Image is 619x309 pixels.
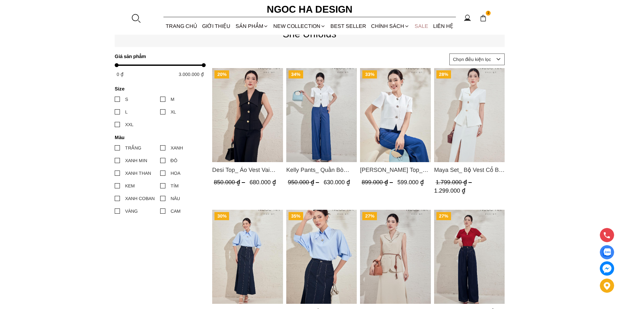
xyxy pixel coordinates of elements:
[115,135,201,140] h4: Màu
[171,195,180,202] div: NÂU
[171,96,174,103] div: M
[434,210,505,304] img: Kaytlyn Pants_ Quần Bò Suông Xếp LY Màu Xanh Đậm Q065
[261,2,358,17] a: Ngoc Ha Design
[163,18,200,35] a: TRANG CHỦ
[125,144,141,151] div: TRẮNG
[233,18,271,35] div: SẢN PHẨM
[323,179,350,185] span: 630.000 ₫
[125,108,128,115] div: L
[412,18,431,35] a: SALE
[288,179,320,185] span: 950.000 ₫
[397,179,424,185] span: 599.000 ₫
[171,182,179,189] div: TÍM
[369,18,412,35] div: Chính sách
[286,165,357,174] a: Link to Kelly Pants_ Quần Bò Suông Màu Xanh Q066
[212,210,283,304] a: Product image - Calli Skirt_ Chân Váy Bò Đuôi Cá May Chỉ Nổi CV137
[286,165,357,174] span: Kelly Pants_ Quần Bò Suông Màu Xanh Q066
[362,179,394,185] span: 899.000 ₫
[125,96,128,103] div: S
[603,248,611,256] img: Display image
[360,68,431,162] img: Laura Top_ Áo Vest Cổ Tròn Dáng Suông Lửng A1079
[360,165,431,174] span: [PERSON_NAME] Top_ Áo Vest Cổ Tròn Dáng Suông Lửng A1079
[600,261,614,276] a: messenger
[480,15,487,22] img: img-CART-ICON-ksit0nf1
[271,18,328,35] a: NEW COLLECTION
[115,86,201,91] h4: Size
[117,72,123,77] span: 0 ₫
[125,208,138,215] div: VÀNG
[179,72,204,77] span: 3.000.000 ₫
[600,245,614,259] a: Display image
[328,18,369,35] a: BEST SELLER
[171,108,176,115] div: XL
[286,210,357,304] img: Kane Top_ Áo Sơ Mi Rớt Vai Cổ Trụ Màu Xanh A1075
[171,170,180,177] div: HOA
[360,210,431,304] img: Audrey Top_ Áo Vest Linen Dáng Suông A1074
[115,53,201,59] h4: Giá sản phẩm
[250,179,276,185] span: 680.000 ₫
[435,179,473,185] span: 1.799.000 ₫
[125,157,147,164] div: XANH MIN
[434,68,505,162] a: Product image - Maya Set_ Bộ Vest Cổ Bẻ Chân Váy Xẻ Màu Đen, Trắng BJ140
[212,165,283,174] span: Desi Top_ Áo Vest Vai Chờm Đính Cúc Dáng Lửng Màu Đen A1077
[286,210,357,304] a: Product image - Kane Top_ Áo Sơ Mi Rớt Vai Cổ Trụ Màu Xanh A1075
[212,210,283,304] img: Calli Skirt_ Chân Váy Bò Đuôi Cá May Chỉ Nổi CV137
[434,210,505,304] a: Product image - Kaytlyn Pants_ Quần Bò Suông Xếp LY Màu Xanh Đậm Q065
[434,165,505,174] span: Maya Set_ Bộ Vest Cổ Bẻ Chân Váy Xẻ Màu Đen, Trắng BJ140
[434,68,505,162] img: Maya Set_ Bộ Vest Cổ Bẻ Chân Váy Xẻ Màu Đen, Trắng BJ140
[125,121,134,128] div: XXL
[212,165,283,174] a: Link to Desi Top_ Áo Vest Vai Chờm Đính Cúc Dáng Lửng Màu Đen A1077
[360,210,431,304] a: Product image - Audrey Top_ Áo Vest Linen Dáng Suông A1074
[360,68,431,162] a: Product image - Laura Top_ Áo Vest Cổ Tròn Dáng Suông Lửng A1079
[286,68,357,162] a: Product image - Kelly Pants_ Quần Bò Suông Màu Xanh Q066
[212,68,283,162] img: Desi Top_ Áo Vest Vai Chờm Đính Cúc Dáng Lửng Màu Đen A1077
[200,18,233,35] a: GIỚI THIỆU
[286,68,357,162] img: Kelly Pants_ Quần Bò Suông Màu Xanh Q066
[171,157,177,164] div: ĐỎ
[431,18,456,35] a: LIÊN HỆ
[360,165,431,174] a: Link to Laura Top_ Áo Vest Cổ Tròn Dáng Suông Lửng A1079
[125,182,135,189] div: KEM
[214,179,247,185] span: 850.000 ₫
[212,68,283,162] a: Product image - Desi Top_ Áo Vest Vai Chờm Đính Cúc Dáng Lửng Màu Đen A1077
[486,11,491,16] span: 2
[171,208,181,215] div: CAM
[125,195,155,202] div: XANH COBAN
[171,144,183,151] div: XANH
[434,165,505,174] a: Link to Maya Set_ Bộ Vest Cổ Bẻ Chân Váy Xẻ Màu Đen, Trắng BJ140
[125,170,151,177] div: XANH THAN
[434,187,465,194] span: 1.299.000 ₫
